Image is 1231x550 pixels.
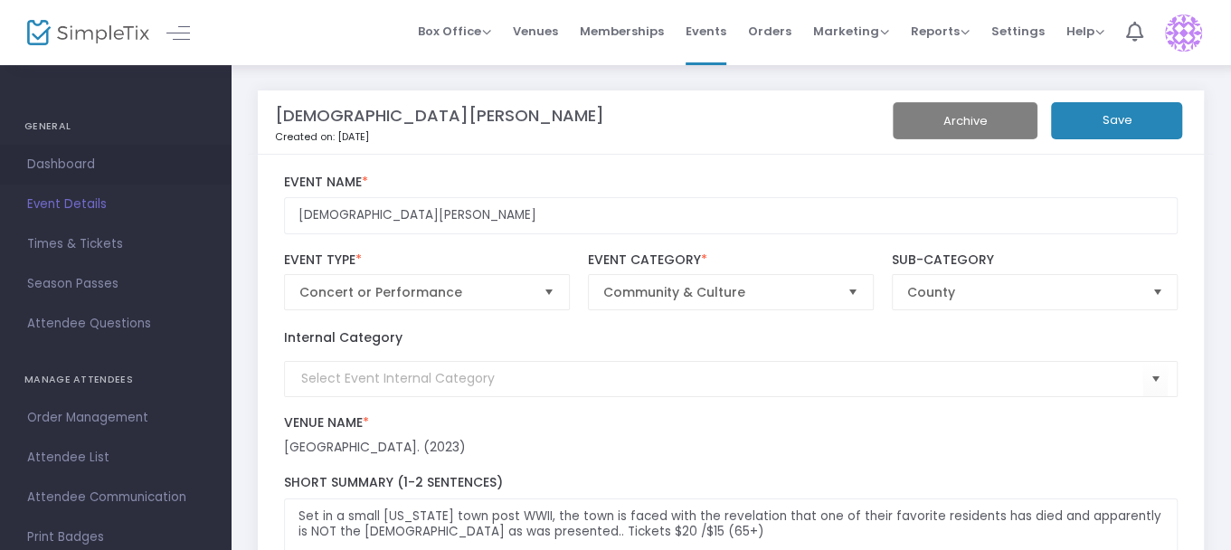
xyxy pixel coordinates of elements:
[513,8,558,54] span: Venues
[24,362,206,398] h4: MANAGE ATTENDEES
[27,526,204,549] span: Print Badges
[27,446,204,469] span: Attendee List
[27,272,204,296] span: Season Passes
[284,252,571,269] label: Event Type
[284,175,1179,191] label: Event Name
[588,252,875,269] label: Event Category
[911,23,970,40] span: Reports
[536,275,562,309] button: Select
[275,129,883,145] p: Created on: [DATE]
[299,283,530,301] span: Concert or Performance
[284,328,402,347] label: Internal Category
[275,103,604,128] m-panel-title: [DEMOGRAPHIC_DATA][PERSON_NAME]
[301,369,1143,388] input: Select Event Internal Category
[27,486,204,509] span: Attendee Communication
[1051,102,1182,139] button: Save
[27,406,204,430] span: Order Management
[907,283,1138,301] span: County
[813,23,889,40] span: Marketing
[893,102,1037,139] button: Archive
[284,473,503,491] span: Short Summary (1-2 Sentences)
[1066,23,1104,40] span: Help
[991,8,1045,54] span: Settings
[284,197,1179,234] input: Enter Event Name
[24,109,206,145] h4: GENERAL
[27,193,204,216] span: Event Details
[27,312,204,336] span: Attendee Questions
[748,8,791,54] span: Orders
[27,232,204,256] span: Times & Tickets
[1144,275,1169,309] button: Select
[27,153,204,176] span: Dashboard
[284,415,1179,431] label: Venue Name
[580,8,664,54] span: Memberships
[284,438,1179,457] div: [GEOGRAPHIC_DATA]. (2023)
[603,283,834,301] span: Community & Culture
[892,252,1179,269] label: Sub-Category
[1142,360,1168,397] button: Select
[418,23,491,40] span: Box Office
[840,275,866,309] button: Select
[686,8,726,54] span: Events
